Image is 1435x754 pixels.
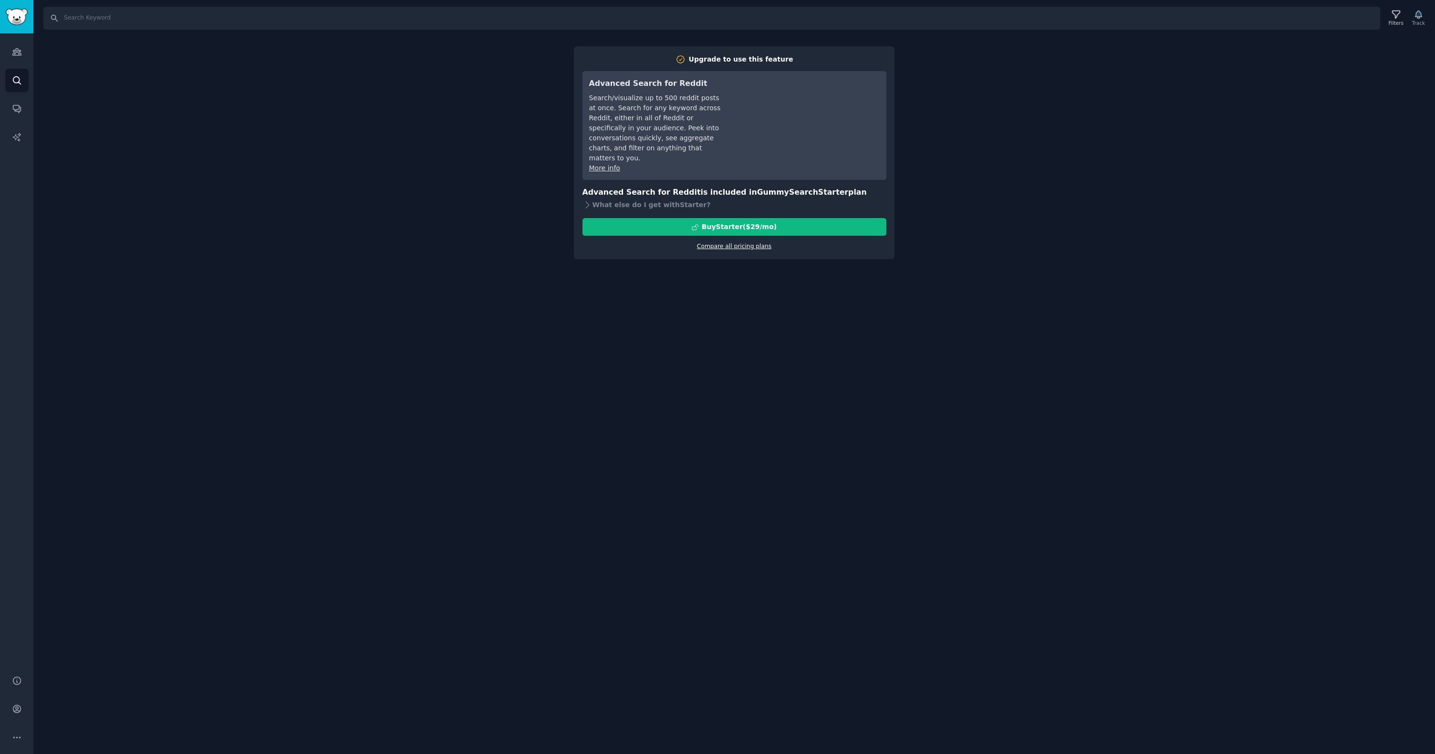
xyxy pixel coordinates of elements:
a: More info [589,164,620,172]
div: Buy Starter ($ 29 /mo ) [702,222,777,232]
h3: Advanced Search for Reddit [589,78,723,90]
div: Search/visualize up to 500 reddit posts at once. Search for any keyword across Reddit, either in ... [589,93,723,163]
img: GummySearch logo [6,9,28,25]
a: Compare all pricing plans [697,243,771,250]
div: Filters [1389,20,1404,26]
div: What else do I get with Starter ? [582,198,886,211]
span: GummySearch Starter [757,188,848,197]
h3: Advanced Search for Reddit is included in plan [582,187,886,199]
iframe: YouTube video player [737,78,880,149]
div: Upgrade to use this feature [689,54,793,64]
input: Search Keyword [43,7,1380,30]
button: BuyStarter($29/mo) [582,218,886,236]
